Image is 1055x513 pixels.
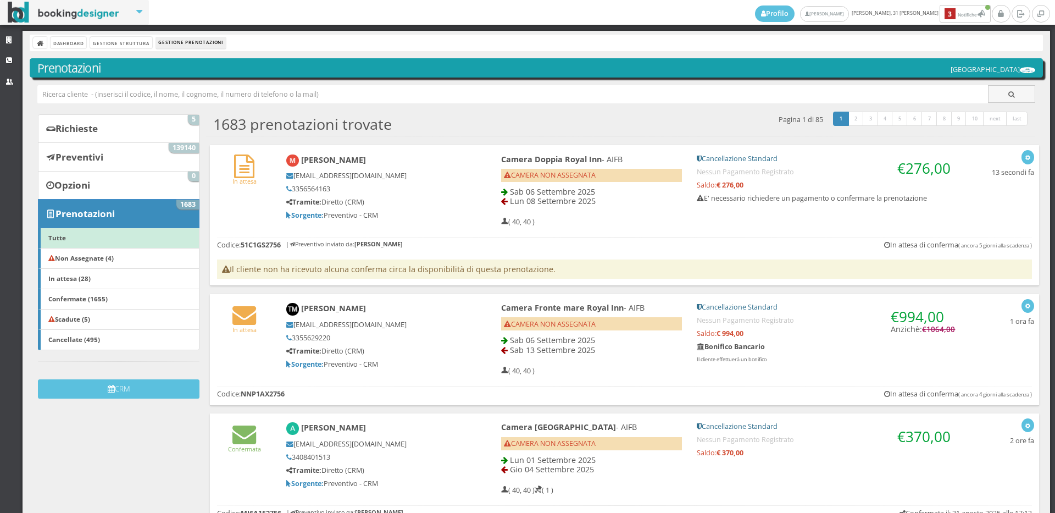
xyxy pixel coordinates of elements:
[38,114,199,143] a: Richieste 5
[958,391,1032,398] small: ( ancora 4 giorni alla scadenza )
[800,6,849,22] a: [PERSON_NAME]
[48,315,90,323] b: Scadute (5)
[48,335,100,344] b: Cancellate (495)
[922,324,955,334] span: €
[755,5,992,23] span: [PERSON_NAME], 31 [PERSON_NAME]
[38,199,199,228] a: Prenotazioni 1683
[717,329,743,338] strong: € 994,00
[779,115,823,124] h5: Pagina 1 di 85
[755,5,795,22] a: Profilo
[38,228,199,249] a: Tutte
[301,303,366,313] b: [PERSON_NAME]
[1006,112,1028,126] a: last
[188,172,199,181] span: 0
[286,479,324,488] b: Sorgente:
[983,112,1007,126] a: next
[286,211,324,220] b: Sorgente:
[286,346,321,356] b: Tramite:
[301,422,366,433] b: [PERSON_NAME]
[906,158,951,178] span: 276,00
[510,345,595,355] span: Sab 13 Settembre 2025
[286,347,464,355] h5: Diretto (CRM)
[286,466,464,475] h5: Diretto (CRM)
[697,181,956,189] h5: Saldo:
[217,390,285,398] h5: Codice:
[697,303,956,311] h5: Cancellazione Standard
[501,422,616,432] b: Camera [GEOGRAPHIC_DATA]
[286,422,299,435] img: Alessio
[510,335,595,345] span: Sab 06 Settembre 2025
[951,65,1035,74] h5: [GEOGRAPHIC_DATA]
[697,155,956,163] h5: Cancellazione Standard
[510,196,596,206] span: Lun 08 Settembre 2025
[892,112,908,126] a: 5
[501,422,682,432] h4: - AIFB
[38,329,199,350] a: Cancellate (495)
[232,317,257,334] a: In attesa
[697,316,956,324] h5: Nessun Pagamento Registrato
[906,427,951,446] span: 370,00
[501,218,535,226] h5: ( 40, 40 )
[504,319,596,329] span: CAMERA NON ASSEGNATA
[899,307,944,327] span: 994,00
[286,360,324,369] b: Sorgente:
[156,37,226,49] li: Gestione Prenotazioni
[55,122,98,135] b: Richieste
[878,112,893,126] a: 4
[921,112,937,126] a: 7
[217,241,281,249] h5: Codice:
[301,155,366,165] b: [PERSON_NAME]
[51,37,86,48] a: Dashboard
[697,422,956,431] h5: Cancellazione Standard
[38,379,199,399] button: CRM
[884,390,1032,398] h5: In attesa di conferma
[1010,317,1034,326] h5: 1 ora fa
[992,168,1034,176] h5: 13 secondi fa
[501,155,682,164] h4: - AIFB
[504,170,596,180] span: CAMERA NON ASSEGNATA
[8,2,119,23] img: BookingDesigner.com
[510,186,595,197] span: Sab 06 Settembre 2025
[286,453,464,461] h5: 3408401513
[501,154,602,164] b: Camera Doppia Royal Inn
[286,440,464,448] h5: [EMAIL_ADDRESS][DOMAIN_NAME]
[926,324,955,334] span: 1064,00
[286,466,321,475] b: Tramite:
[510,464,594,475] span: Gio 04 Settembre 2025
[936,112,952,126] a: 8
[38,248,199,269] a: Non Assegnate (4)
[501,303,682,312] h4: - AIFB
[504,439,596,448] span: CAMERA NON ASSEGNATA
[228,436,261,453] a: Confermata
[37,85,989,103] input: Ricerca cliente - (inserisci il codice, il nome, il cognome, il numero di telefono o la mail)
[697,168,956,176] h5: Nessun Pagamento Registrato
[891,307,944,327] span: €
[897,158,951,178] span: €
[286,185,464,193] h5: 3356564163
[48,253,114,262] b: Non Assegnate (4)
[1010,437,1034,445] h5: 2 ore fa
[38,171,199,200] a: Opzioni 0
[286,197,321,207] b: Tramite:
[945,8,956,20] b: 3
[286,155,299,167] img: Maurizio
[38,142,199,171] a: Preventivi 139140
[286,303,299,316] img: Tiziana Moiola
[907,112,923,126] a: 6
[501,302,624,313] b: Camera Fronte mare Royal Inn
[38,268,199,289] a: In attesa (28)
[286,321,464,329] h5: [EMAIL_ADDRESS][DOMAIN_NAME]
[697,194,956,202] h5: E' necessario richiedere un pagamento o confermare la prenotazione
[38,289,199,310] a: Confermate (1655)
[286,360,464,368] h5: Preventivo - CRM
[55,151,103,163] b: Preventivi
[965,112,984,126] a: 10
[241,240,281,250] b: 51C1GS2756
[717,448,743,457] strong: € 370,00
[958,242,1032,249] small: ( ancora 5 giorni alla scadenza )
[951,112,967,126] a: 9
[1020,67,1035,73] img: ea773b7e7d3611ed9c9d0608f5526cb6.png
[286,334,464,342] h5: 3355629220
[897,427,951,446] span: €
[891,303,955,334] h4: Anzichè:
